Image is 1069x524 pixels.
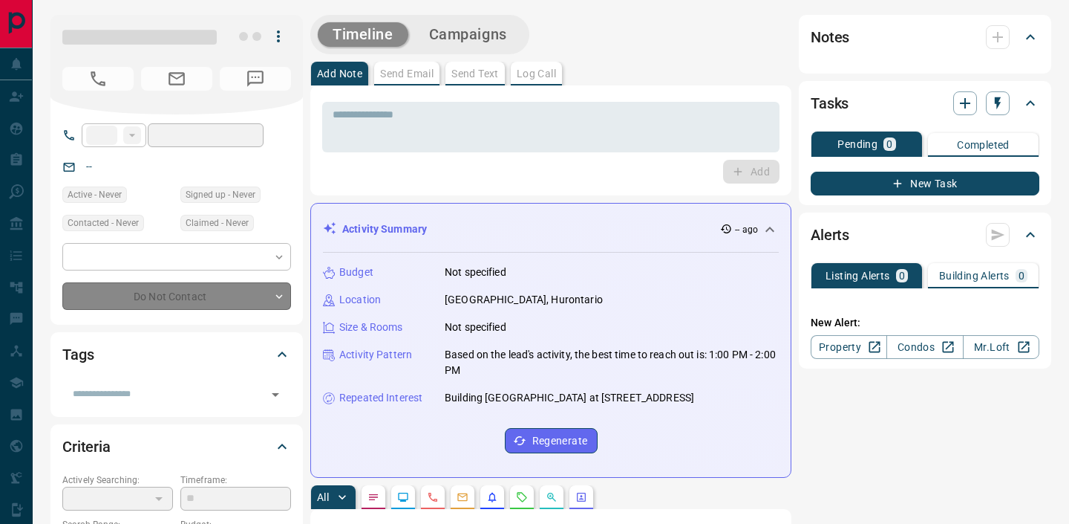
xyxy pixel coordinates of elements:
[445,347,779,378] p: Based on the lead's activity, the best time to reach out is: 1:00 PM - 2:00 PM
[62,282,291,310] div: Do Not Contact
[414,22,522,47] button: Campaigns
[62,67,134,91] span: No Number
[317,68,362,79] p: Add Note
[811,335,887,359] a: Property
[265,384,286,405] button: Open
[957,140,1010,150] p: Completed
[186,216,249,230] span: Claimed - Never
[826,271,890,281] p: Listing Alerts
[62,343,94,366] h2: Tags
[427,491,439,503] svg: Calls
[575,491,587,503] svg: Agent Actions
[457,491,468,503] svg: Emails
[811,19,1039,55] div: Notes
[837,139,877,149] p: Pending
[317,492,329,502] p: All
[339,347,412,363] p: Activity Pattern
[886,335,963,359] a: Condos
[342,221,427,237] p: Activity Summary
[886,139,892,149] p: 0
[367,491,379,503] svg: Notes
[1019,271,1024,281] p: 0
[339,292,381,308] p: Location
[811,217,1039,253] div: Alerts
[445,265,506,280] p: Not specified
[68,187,122,202] span: Active - Never
[445,292,603,308] p: [GEOGRAPHIC_DATA], Hurontario
[486,491,498,503] svg: Listing Alerts
[397,491,409,503] svg: Lead Browsing Activity
[68,216,139,230] span: Contacted - Never
[811,315,1039,331] p: New Alert:
[141,67,212,91] span: No Email
[546,491,558,503] svg: Opportunities
[339,265,373,280] p: Budget
[899,271,905,281] p: 0
[811,223,849,247] h2: Alerts
[86,161,92,172] a: --
[186,187,255,202] span: Signed up - Never
[62,429,291,465] div: Criteria
[445,320,506,335] p: Not specified
[516,491,528,503] svg: Requests
[811,172,1039,195] button: New Task
[939,271,1010,281] p: Building Alerts
[505,428,598,453] button: Regenerate
[180,473,291,487] p: Timeframe:
[339,390,422,406] p: Repeated Interest
[62,337,291,372] div: Tags
[62,435,111,459] h2: Criteria
[445,390,694,406] p: Building [GEOGRAPHIC_DATA] at [STREET_ADDRESS]
[963,335,1039,359] a: Mr.Loft
[339,320,403,335] p: Size & Rooms
[220,67,291,91] span: No Number
[62,473,173,487] p: Actively Searching:
[811,85,1039,121] div: Tasks
[811,91,849,115] h2: Tasks
[811,25,849,49] h2: Notes
[318,22,408,47] button: Timeline
[323,216,779,243] div: Activity Summary-- ago
[735,223,758,236] p: -- ago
